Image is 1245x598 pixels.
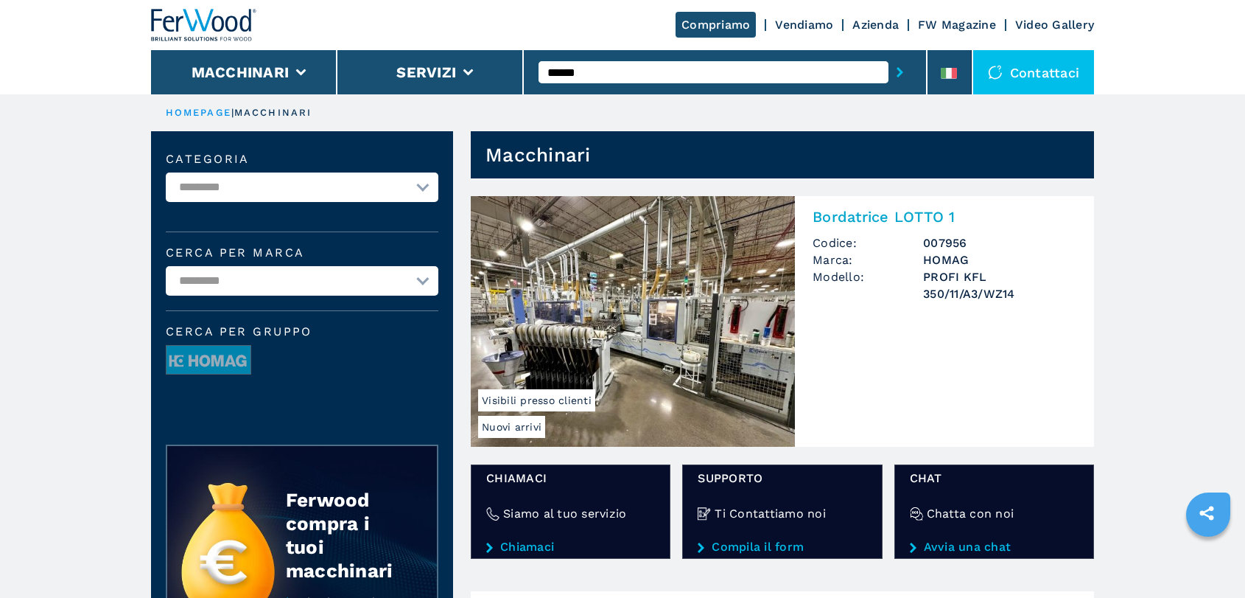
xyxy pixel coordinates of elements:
img: Chatta con noi [910,507,923,521]
span: Marca: [813,251,923,268]
span: Modello: [813,268,923,302]
a: Chiamaci [486,540,655,554]
h3: PROFI KFL 350/11/A3/WZ14 [923,268,1076,302]
div: Contattaci [973,50,1095,94]
h3: 007956 [923,234,1076,251]
span: Supporto [698,470,866,487]
a: Avvia una chat [910,540,1079,554]
img: Siamo al tuo servizio [486,507,499,521]
span: Cerca per Gruppo [166,326,438,338]
h4: Chatta con noi [927,505,1014,522]
h3: HOMAG [923,251,1076,268]
h1: Macchinari [485,143,591,167]
label: Cerca per marca [166,247,438,259]
img: image [166,346,250,375]
a: HOMEPAGE [166,107,231,118]
a: sharethis [1188,495,1225,532]
h2: Bordatrice LOTTO 1 [813,208,1076,226]
img: Bordatrice LOTTO 1 HOMAG PROFI KFL 350/11/A3/WZ14 [471,196,795,447]
h4: Ti Contattiamo noi [715,505,826,522]
span: Nuovi arrivi [478,416,545,438]
span: Codice: [813,234,923,251]
a: Compriamo [676,12,756,38]
a: Azienda [852,18,899,32]
label: Categoria [166,153,438,165]
button: submit-button [888,55,911,89]
button: Servizi [396,63,456,81]
div: Ferwood compra i tuoi macchinari [286,488,408,583]
p: macchinari [234,106,312,119]
a: Compila il form [698,540,866,554]
a: FW Magazine [918,18,996,32]
a: Bordatrice LOTTO 1 HOMAG PROFI KFL 350/11/A3/WZ14Nuovi arriviVisibili presso clientiBordatrice LO... [471,196,1094,447]
img: Ti Contattiamo noi [698,507,711,521]
span: | [231,107,234,118]
a: Vendiamo [775,18,833,32]
span: Visibili presso clienti [478,389,595,411]
img: Ferwood [151,9,257,41]
span: Chiamaci [486,470,655,487]
button: Macchinari [192,63,290,81]
a: Video Gallery [1015,18,1094,32]
h4: Siamo al tuo servizio [503,505,626,522]
img: Contattaci [988,65,1003,80]
span: chat [910,470,1079,487]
